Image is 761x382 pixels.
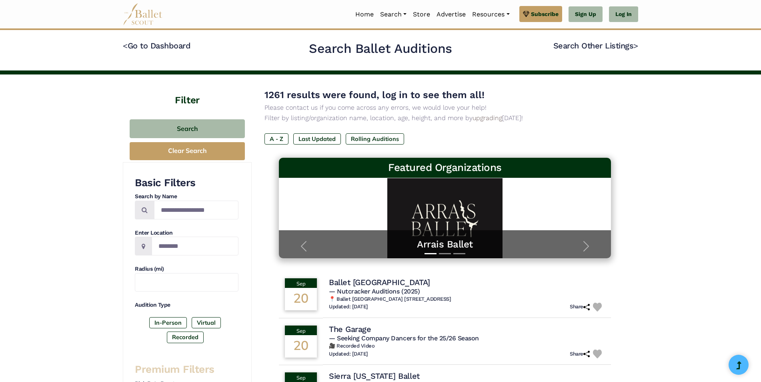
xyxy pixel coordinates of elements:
label: Recorded [167,332,204,343]
h4: Search by Name [135,193,238,201]
h2: Search Ballet Auditions [309,40,452,57]
a: <Go to Dashboard [123,41,190,50]
a: Search Other Listings> [553,41,638,50]
button: Slide 2 [439,249,451,258]
a: Log In [609,6,638,22]
h4: Sierra [US_STATE] Ballet [329,371,419,381]
label: A - Z [264,133,288,145]
button: Clear Search [130,142,245,160]
h3: Premium Filters [135,363,238,376]
input: Search by names... [154,201,238,219]
h4: Filter [123,74,252,107]
h6: Share [570,351,590,358]
div: 20 [285,288,317,310]
a: Home [352,6,377,23]
h6: 📍 Ballet [GEOGRAPHIC_DATA] [STREET_ADDRESS] [329,296,605,303]
a: Store [410,6,433,23]
label: Rolling Auditions [346,133,404,145]
h6: Updated: [DATE] [329,304,368,310]
div: Sep [285,326,317,335]
h3: Basic Filters [135,176,238,190]
div: Sep [285,278,317,288]
a: Sign Up [569,6,603,22]
h3: Featured Organizations [285,161,605,175]
button: Slide 3 [453,249,465,258]
span: — Seeking Company Dancers for the 25/26 Season [329,334,479,342]
span: — Nutcracker Auditions (2025) [329,288,420,295]
span: 1261 results were found, log in to see them all! [264,89,485,101]
h6: Updated: [DATE] [329,351,368,358]
div: 20 [285,335,317,358]
button: Slide 1 [425,249,437,258]
h4: Ballet [GEOGRAPHIC_DATA] [329,277,430,288]
h6: 🎥 Recorded Video [329,343,605,350]
h4: The Garage [329,324,371,334]
a: Arrais Ballet [287,238,603,251]
a: Advertise [433,6,469,23]
h6: Share [570,304,590,310]
p: Please contact us if you come across any errors, we would love your help! [264,103,625,113]
a: Resources [469,6,513,23]
h4: Radius (mi) [135,265,238,273]
a: upgrading [473,114,502,122]
h4: Enter Location [135,229,238,237]
a: Subscribe [519,6,562,22]
span: Subscribe [531,10,559,18]
code: > [633,40,638,50]
label: Last Updated [293,133,341,145]
div: Sep [285,372,317,382]
button: Search [130,119,245,138]
label: Virtual [192,317,221,328]
a: Search [377,6,410,23]
label: In-Person [149,317,187,328]
h4: Audition Type [135,301,238,309]
p: Filter by listing/organization name, location, age, height, and more by [DATE]! [264,113,625,123]
input: Location [152,237,238,255]
code: < [123,40,128,50]
img: gem.svg [523,10,529,18]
